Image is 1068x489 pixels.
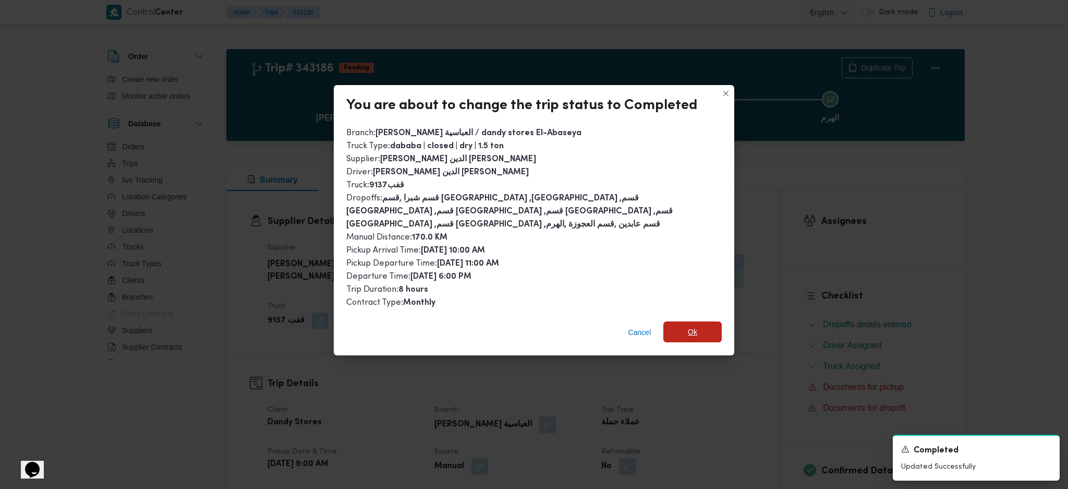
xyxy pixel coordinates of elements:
[410,273,471,281] b: [DATE] 6:00 PM
[403,299,435,307] b: Monthly
[346,195,673,229] b: قسم شبرا ,قسم [GEOGRAPHIC_DATA] ,[GEOGRAPHIC_DATA] ,قسم [GEOGRAPHIC_DATA] ,قسم [GEOGRAPHIC_DATA] ...
[346,98,697,114] div: You are about to change the trip status to Completed
[346,155,536,163] span: Supplier :
[421,247,485,255] b: [DATE] 10:00 AM
[346,129,581,137] span: Branch :
[380,156,536,163] b: [PERSON_NAME] الدين [PERSON_NAME]
[373,169,529,176] b: [PERSON_NAME] الدين [PERSON_NAME]
[390,142,504,150] b: dababa | closed | dry | 1.5 ton
[437,260,499,268] b: [DATE] 11:00 AM
[624,322,655,343] button: Cancel
[901,461,1051,472] p: Updated Successfully
[346,246,485,255] span: Pickup Arrival Time :
[10,447,44,479] iframe: chat widget
[346,259,499,268] span: Pickup Departure Time :
[346,168,529,176] span: Driver :
[346,233,447,242] span: Manual Distance :
[346,272,471,281] span: Departure Time :
[346,194,673,229] span: Dropoffs :
[369,182,404,189] b: قفب9137
[720,87,732,100] button: Closes this modal window
[346,299,435,307] span: Contract Type :
[628,326,651,339] span: Cancel
[914,445,958,457] span: Completed
[398,286,428,294] b: 8 hours
[663,321,722,342] button: Ok
[901,444,1051,457] div: Notification
[346,181,404,189] span: Truck :
[346,142,504,150] span: Truck Type :
[346,285,428,294] span: Trip Duration :
[375,129,581,137] b: [PERSON_NAME] العباسية / dandy stores El-Abaseya
[688,326,697,338] span: Ok
[412,234,447,242] b: 170.0 KM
